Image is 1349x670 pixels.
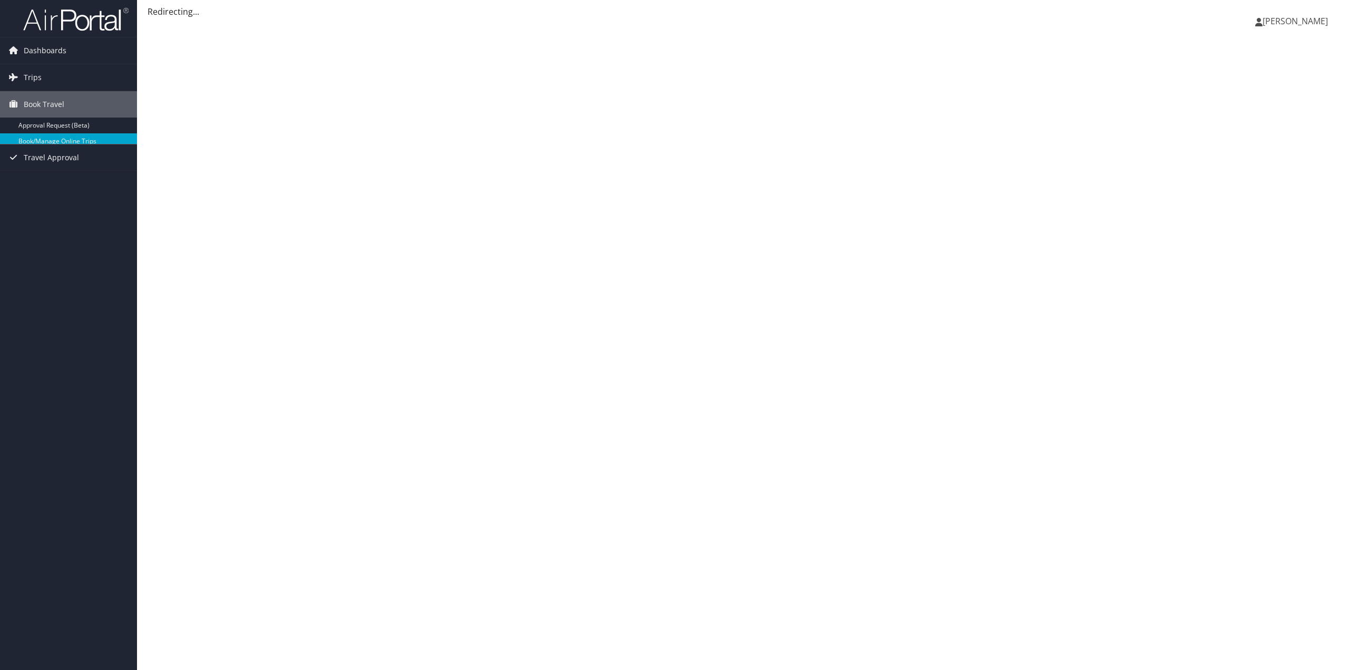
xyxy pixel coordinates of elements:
span: Trips [24,64,42,91]
span: Travel Approval [24,144,79,171]
span: Book Travel [24,91,64,118]
span: [PERSON_NAME] [1263,15,1328,27]
span: Dashboards [24,37,66,64]
div: Redirecting... [148,5,1338,18]
img: airportal-logo.png [23,7,129,32]
a: [PERSON_NAME] [1255,5,1338,37]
